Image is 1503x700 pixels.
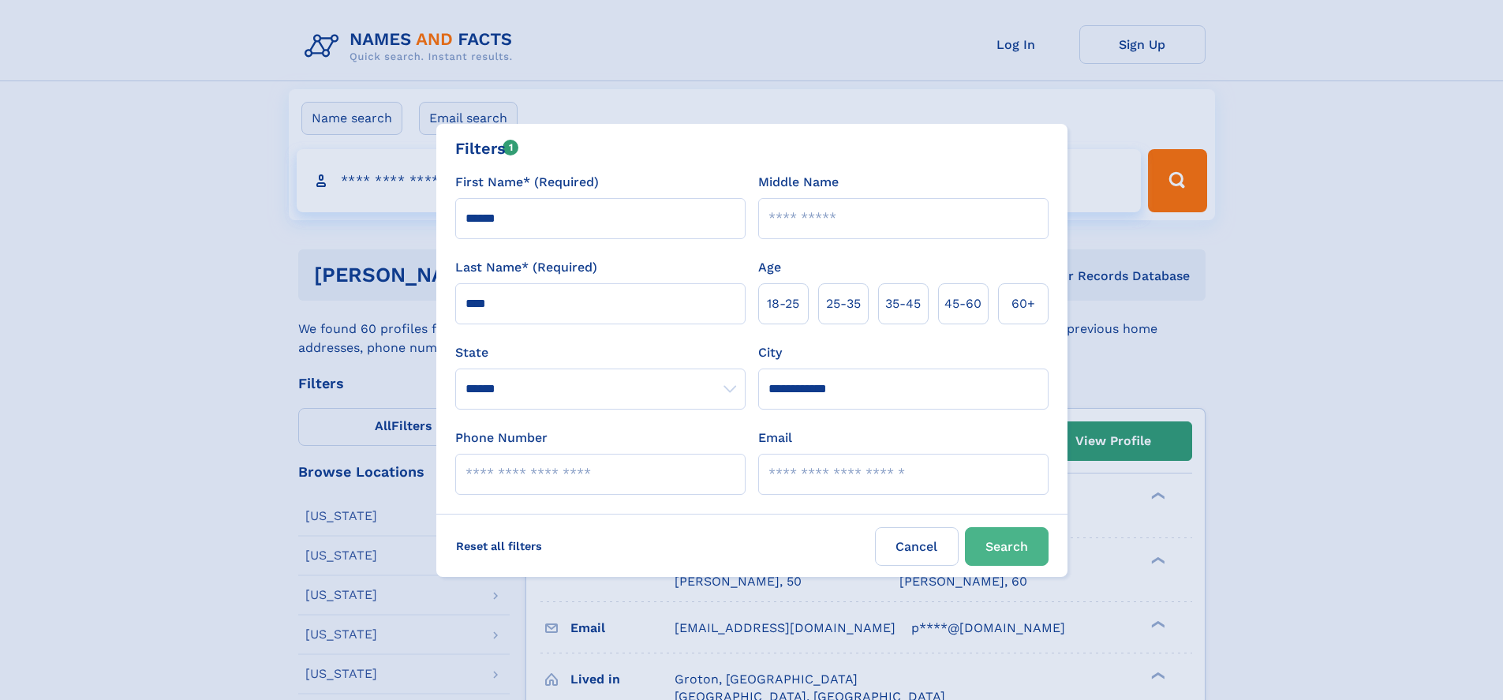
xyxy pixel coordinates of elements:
[455,137,519,160] div: Filters
[875,527,959,566] label: Cancel
[455,343,746,362] label: State
[1011,294,1035,313] span: 60+
[944,294,981,313] span: 45‑60
[455,429,548,447] label: Phone Number
[758,258,781,277] label: Age
[446,527,552,565] label: Reset all filters
[826,294,861,313] span: 25‑35
[767,294,799,313] span: 18‑25
[885,294,921,313] span: 35‑45
[455,173,599,192] label: First Name* (Required)
[455,258,597,277] label: Last Name* (Required)
[758,429,792,447] label: Email
[965,527,1049,566] button: Search
[758,173,839,192] label: Middle Name
[758,343,782,362] label: City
